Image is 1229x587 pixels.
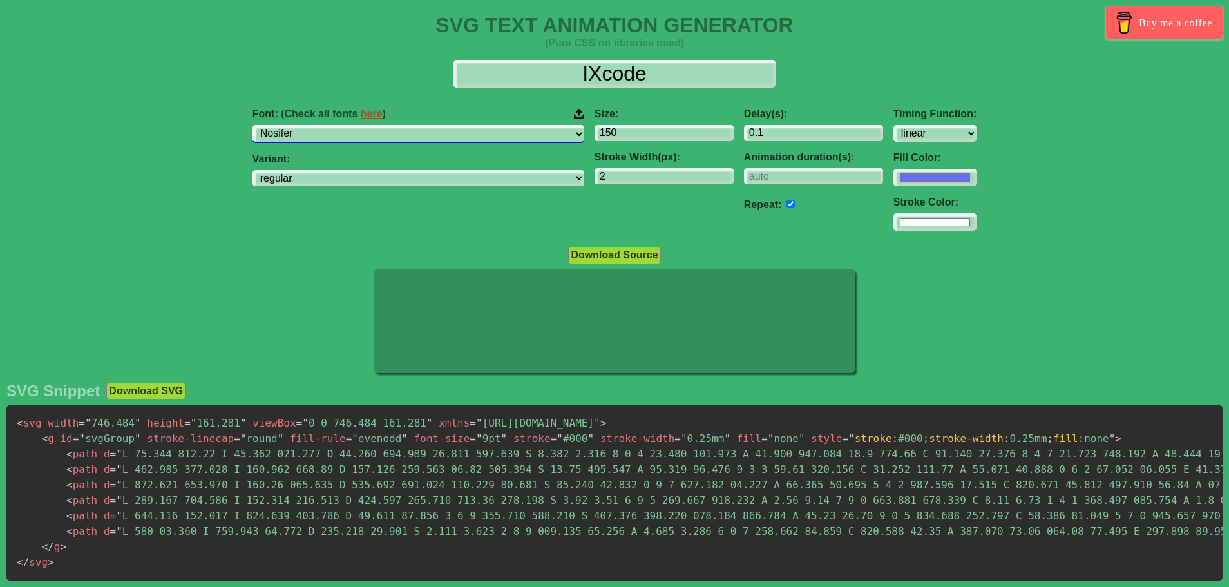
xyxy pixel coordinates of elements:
span: fill [737,432,762,445]
span: " [557,432,563,445]
span: </ [42,541,54,553]
span: = [79,417,85,429]
span: path [66,525,97,537]
label: Repeat: [744,199,782,210]
span: Font: [252,108,386,120]
span: " [116,448,122,460]
a: here [361,108,383,119]
span: " [476,432,482,445]
label: Size: [595,108,734,120]
span: d [104,463,110,476]
span: " [681,432,687,445]
span: stroke [513,432,551,445]
label: Fill Color: [893,152,977,164]
span: " [401,432,408,445]
span: d [104,510,110,522]
span: svg [17,556,48,568]
span: xmlns [439,417,470,429]
span: " [302,417,309,429]
span: = [110,479,117,491]
span: " [135,432,141,445]
span: : [1004,432,1010,445]
span: viewBox [252,417,296,429]
input: 100 [595,125,734,141]
span: [URL][DOMAIN_NAME] [470,417,600,429]
label: Stroke Width(px): [595,151,734,163]
span: Buy me a coffee [1139,12,1212,34]
span: " [116,525,122,537]
span: path [66,463,97,476]
span: " [594,417,600,429]
span: < [17,417,23,429]
span: > [600,417,607,429]
span: d [104,479,110,491]
span: " [240,417,247,429]
span: < [66,448,73,460]
span: </ [17,556,29,568]
span: " [191,417,197,429]
span: = [110,525,117,537]
span: round [234,432,283,445]
span: svgGroup [73,432,141,445]
span: 161.281 [184,417,246,429]
span: id [60,432,72,445]
span: font-size [414,432,470,445]
span: " [116,494,122,506]
span: = [110,448,117,460]
input: auto [744,168,883,184]
span: width [48,417,79,429]
span: = [110,463,117,476]
span: " [1109,432,1116,445]
span: path [66,479,97,491]
span: " [116,479,122,491]
span: < [42,432,48,445]
span: " [116,463,122,476]
button: Download SVG [106,383,186,399]
span: < [66,479,73,491]
span: stroke-width [600,432,675,445]
span: " [724,432,730,445]
label: Timing Function: [893,108,977,120]
span: path [66,494,97,506]
span: " [768,432,774,445]
span: fill-rule [290,432,346,445]
span: = [470,417,476,429]
span: stroke-width [929,432,1004,445]
span: 0.25mm [674,432,730,445]
span: " [85,417,91,429]
span: 9pt [470,432,507,445]
label: Delay(s): [744,108,883,120]
span: " [79,432,85,445]
input: 0.1s [744,125,883,141]
span: svg [17,417,42,429]
span: " [240,432,247,445]
label: Stroke Color: [893,197,977,208]
button: Download Source [568,247,660,264]
span: = [110,494,117,506]
span: > [60,541,66,553]
span: " [135,417,141,429]
span: 0 0 746.484 161.281 [296,417,433,429]
span: d [104,448,110,460]
span: path [66,510,97,522]
span: : [1078,432,1085,445]
span: stroke [855,432,892,445]
span: height [147,417,184,429]
span: #000 0.25mm none [855,432,1109,445]
span: " [587,432,594,445]
span: (Check all fonts ) [281,108,386,119]
span: 746.484 [79,417,140,429]
span: = [470,432,476,445]
span: d [104,525,110,537]
span: = [761,432,768,445]
label: Animation duration(s): [744,151,883,163]
span: = [346,432,352,445]
span: > [1115,432,1121,445]
input: auto [786,200,795,208]
span: =" [842,432,854,445]
span: " [426,417,433,429]
span: > [48,556,54,568]
span: < [66,463,73,476]
span: < [66,525,73,537]
span: " [352,432,358,445]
